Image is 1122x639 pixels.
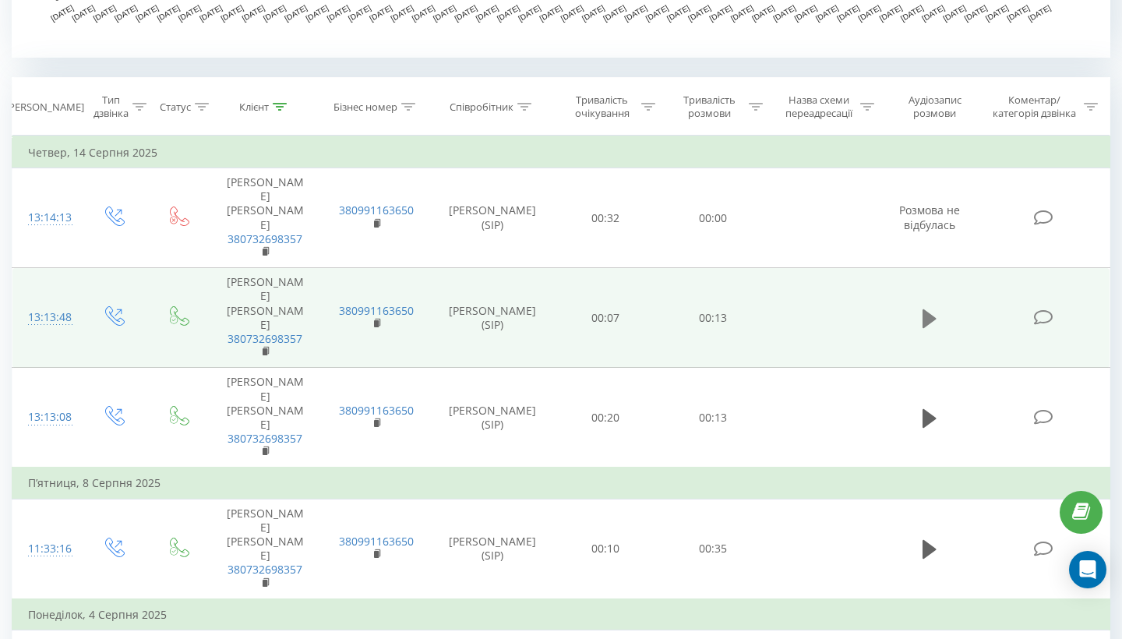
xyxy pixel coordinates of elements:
[93,94,129,120] div: Тип дзвінка
[12,137,1110,168] td: Четвер, 14 Серпня 2025
[228,431,302,446] a: 380732698357
[552,268,660,368] td: 00:07
[1005,3,1031,23] text: [DATE]
[899,203,960,231] span: Розмова не відбулась
[899,3,925,23] text: [DATE]
[453,3,478,23] text: [DATE]
[659,168,767,268] td: 00:00
[432,268,552,368] td: [PERSON_NAME] (SIP)
[1069,551,1106,588] div: Open Intercom Messenger
[228,231,302,246] a: 380732698357
[198,3,224,23] text: [DATE]
[659,499,767,599] td: 00:35
[339,403,414,418] a: 380991163650
[686,3,712,23] text: [DATE]
[432,499,552,599] td: [PERSON_NAME] (SIP)
[210,499,321,599] td: [PERSON_NAME] [PERSON_NAME]
[963,3,989,23] text: [DATE]
[5,101,84,114] div: [PERSON_NAME]
[814,3,840,23] text: [DATE]
[368,3,393,23] text: [DATE]
[71,3,97,23] text: [DATE]
[28,203,65,233] div: 13:14:13
[305,3,330,23] text: [DATE]
[450,101,513,114] div: Співробітник
[239,101,269,114] div: Клієнт
[623,3,649,23] text: [DATE]
[771,3,797,23] text: [DATE]
[432,3,457,23] text: [DATE]
[559,3,585,23] text: [DATE]
[347,3,372,23] text: [DATE]
[552,499,660,599] td: 00:10
[857,3,883,23] text: [DATE]
[134,3,160,23] text: [DATE]
[326,3,351,23] text: [DATE]
[781,94,856,120] div: Назва схеми переадресації
[644,3,670,23] text: [DATE]
[411,3,436,23] text: [DATE]
[339,203,414,217] a: 380991163650
[92,3,118,23] text: [DATE]
[729,3,755,23] text: [DATE]
[28,302,65,333] div: 13:13:48
[210,168,321,268] td: [PERSON_NAME] [PERSON_NAME]
[228,331,302,346] a: 380732698357
[219,3,245,23] text: [DATE]
[602,3,627,23] text: [DATE]
[333,101,397,114] div: Бізнес номер
[920,3,946,23] text: [DATE]
[210,268,321,368] td: [PERSON_NAME] [PERSON_NAME]
[432,368,552,468] td: [PERSON_NAME] (SIP)
[989,94,1080,120] div: Коментар/категорія дзвінка
[552,168,660,268] td: 00:32
[878,3,904,23] text: [DATE]
[580,3,606,23] text: [DATE]
[283,3,309,23] text: [DATE]
[156,3,182,23] text: [DATE]
[28,534,65,564] div: 11:33:16
[241,3,266,23] text: [DATE]
[113,3,139,23] text: [DATE]
[538,3,563,23] text: [DATE]
[517,3,542,23] text: [DATE]
[942,3,968,23] text: [DATE]
[892,94,977,120] div: Аудіозапис розмови
[228,562,302,577] a: 380732698357
[659,368,767,468] td: 00:13
[750,3,776,23] text: [DATE]
[673,94,745,120] div: Тривалість розмови
[339,303,414,318] a: 380991163650
[177,3,203,23] text: [DATE]
[160,101,191,114] div: Статус
[390,3,415,23] text: [DATE]
[566,94,638,120] div: Тривалість очікування
[708,3,734,23] text: [DATE]
[49,3,75,23] text: [DATE]
[262,3,288,23] text: [DATE]
[552,368,660,468] td: 00:20
[984,3,1010,23] text: [DATE]
[12,599,1110,630] td: Понеділок, 4 Серпня 2025
[665,3,691,23] text: [DATE]
[496,3,521,23] text: [DATE]
[1027,3,1053,23] text: [DATE]
[475,3,500,23] text: [DATE]
[432,168,552,268] td: [PERSON_NAME] (SIP)
[659,268,767,368] td: 00:13
[793,3,819,23] text: [DATE]
[835,3,861,23] text: [DATE]
[339,534,414,549] a: 380991163650
[210,368,321,468] td: [PERSON_NAME] [PERSON_NAME]
[12,468,1110,499] td: П’ятниця, 8 Серпня 2025
[28,402,65,432] div: 13:13:08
